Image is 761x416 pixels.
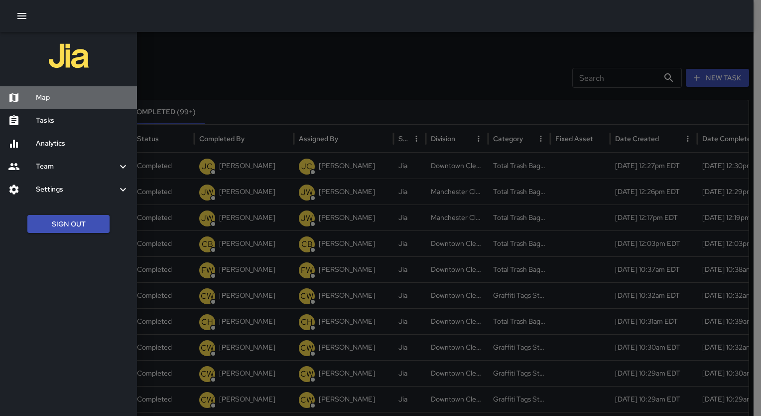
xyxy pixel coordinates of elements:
h6: Map [36,92,129,103]
button: Sign Out [27,215,110,233]
img: jia-logo [49,36,89,76]
h6: Tasks [36,115,129,126]
h6: Team [36,161,117,172]
h6: Settings [36,184,117,195]
h6: Analytics [36,138,129,149]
